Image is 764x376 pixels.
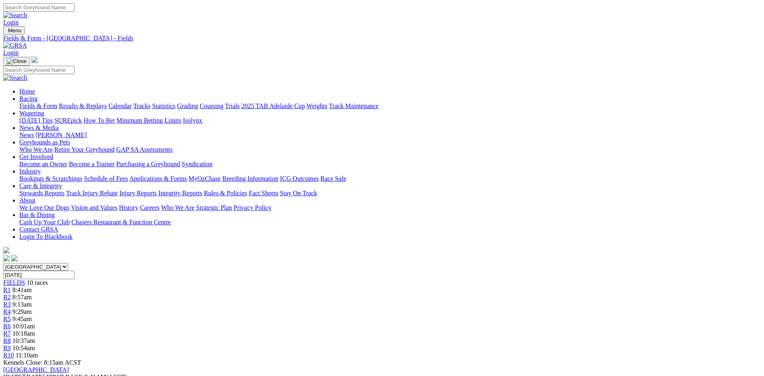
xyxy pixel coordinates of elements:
a: Who We Are [161,204,195,211]
span: FIELDS [3,279,25,286]
span: Kennels Close: 8:15am ACST [3,359,81,366]
a: [DATE] Tips [19,117,53,124]
a: Race Safe [320,175,346,182]
a: Tracks [133,102,151,109]
span: 10 races [27,279,48,286]
a: Stewards Reports [19,190,64,196]
div: Greyhounds as Pets [19,146,761,153]
a: Login To Blackbook [19,233,72,240]
a: Home [19,88,35,95]
a: Chasers Restaurant & Function Centre [71,219,171,226]
input: Search [3,3,75,12]
a: R3 [3,301,11,308]
a: R1 [3,286,11,293]
img: twitter.svg [11,255,18,261]
img: Close [6,58,27,65]
div: About [19,204,761,211]
div: Care & Integrity [19,190,761,197]
a: Isolynx [183,117,202,124]
a: Bookings & Scratchings [19,175,82,182]
a: Login [3,19,19,26]
a: Schedule of Fees [84,175,128,182]
a: Injury Reports [119,190,157,196]
a: Stay On Track [280,190,317,196]
div: Bar & Dining [19,219,761,226]
a: Care & Integrity [19,182,62,189]
span: 9:45am [12,315,32,322]
a: R10 [3,352,14,359]
img: facebook.svg [3,255,10,261]
a: R5 [3,315,11,322]
a: Careers [140,204,159,211]
a: About [19,197,35,204]
a: Get Involved [19,153,53,160]
a: News [19,132,34,138]
a: Login [3,49,19,56]
span: 10:18am [12,330,35,337]
a: Rules & Policies [204,190,247,196]
a: Privacy Policy [234,204,271,211]
a: R9 [3,345,11,351]
input: Search [3,66,75,74]
span: 9:29am [12,308,32,315]
a: Breeding Information [222,175,278,182]
a: Vision and Values [71,204,117,211]
a: R7 [3,330,11,337]
a: Become an Owner [19,161,67,167]
a: Weights [306,102,327,109]
a: Track Maintenance [329,102,379,109]
a: R4 [3,308,11,315]
span: 8:57am [12,294,32,301]
span: 11:10am [16,352,38,359]
span: 10:01am [12,323,35,330]
a: Bar & Dining [19,211,55,218]
img: logo-grsa-white.png [3,247,10,253]
a: R2 [3,294,11,301]
input: Select date [3,271,75,279]
a: [PERSON_NAME] [35,132,87,138]
span: 10:37am [12,337,35,344]
a: History [119,204,138,211]
img: logo-grsa-white.png [31,56,38,63]
a: Fields & Form - [GEOGRAPHIC_DATA] - Fields [3,35,761,42]
a: How To Bet [84,117,115,124]
a: 2025 TAB Adelaide Cup [241,102,305,109]
a: GAP SA Assessments [116,146,173,153]
div: Get Involved [19,161,761,168]
button: Toggle navigation [3,57,30,66]
a: Syndication [182,161,212,167]
a: Applications & Forms [129,175,187,182]
a: Minimum Betting Limits [116,117,181,124]
a: Integrity Reports [158,190,202,196]
a: Track Injury Rebate [66,190,118,196]
span: Menu [8,27,21,33]
a: ICG Outcomes [280,175,319,182]
button: Toggle navigation [3,26,25,35]
a: [GEOGRAPHIC_DATA] [3,366,69,373]
img: Search [3,74,27,81]
a: Coursing [200,102,224,109]
a: Fields & Form [19,102,57,109]
img: GRSA [3,42,27,49]
div: News & Media [19,132,761,139]
a: R8 [3,337,11,344]
a: MyOzChase [188,175,221,182]
span: 10:54am [12,345,35,351]
a: Grading [177,102,198,109]
a: Trials [225,102,240,109]
div: Racing [19,102,761,110]
a: Become a Trainer [69,161,115,167]
a: Racing [19,95,37,102]
a: R6 [3,323,11,330]
a: We Love Our Dogs [19,204,69,211]
a: Statistics [152,102,176,109]
img: Search [3,12,27,19]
